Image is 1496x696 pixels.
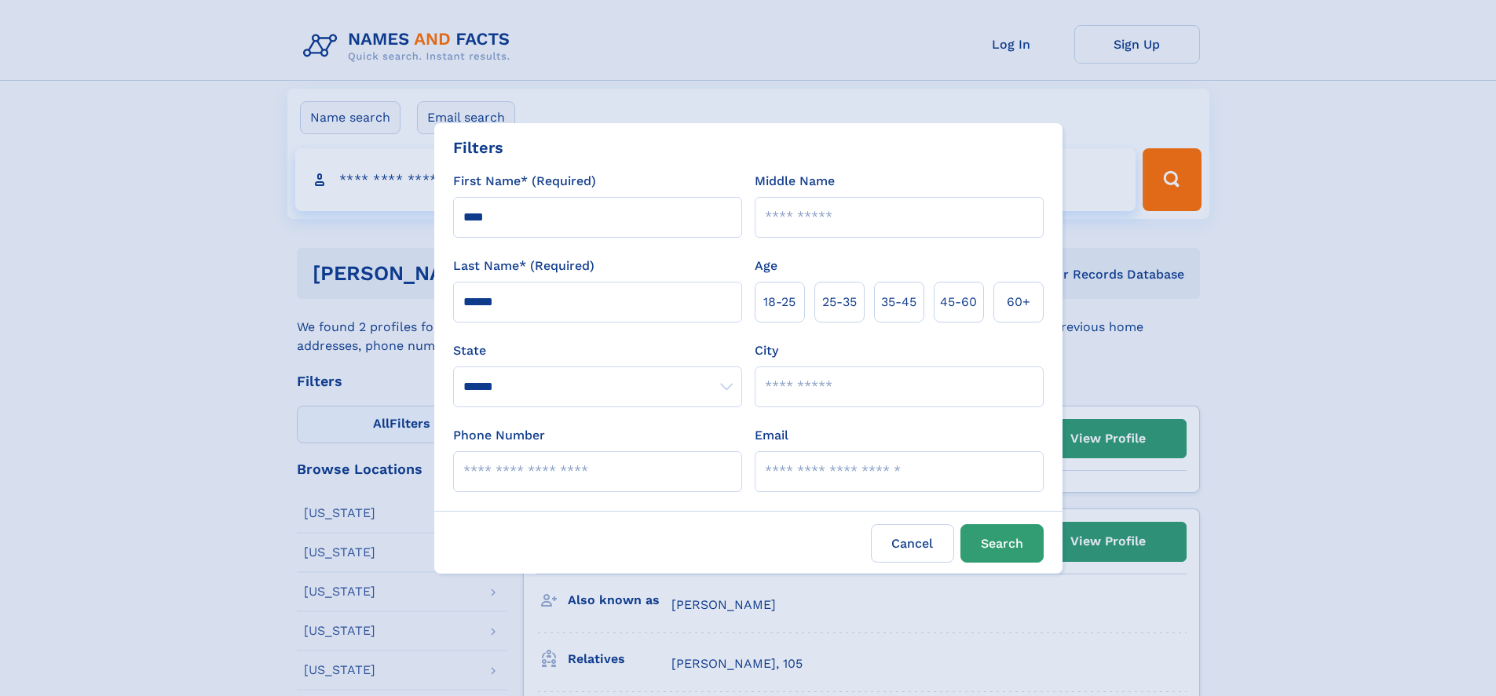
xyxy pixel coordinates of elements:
label: Email [755,426,788,445]
span: 35‑45 [881,293,916,312]
span: 25‑35 [822,293,857,312]
span: 18‑25 [763,293,796,312]
span: 45‑60 [940,293,977,312]
label: Phone Number [453,426,545,445]
label: State [453,341,742,360]
label: Cancel [871,524,954,563]
button: Search [960,524,1044,563]
span: 60+ [1007,293,1030,312]
label: Age [755,257,777,275]
label: Last Name* (Required) [453,257,594,275]
label: City [755,341,778,360]
div: Filters [453,136,503,159]
label: First Name* (Required) [453,172,596,191]
label: Middle Name [755,172,835,191]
